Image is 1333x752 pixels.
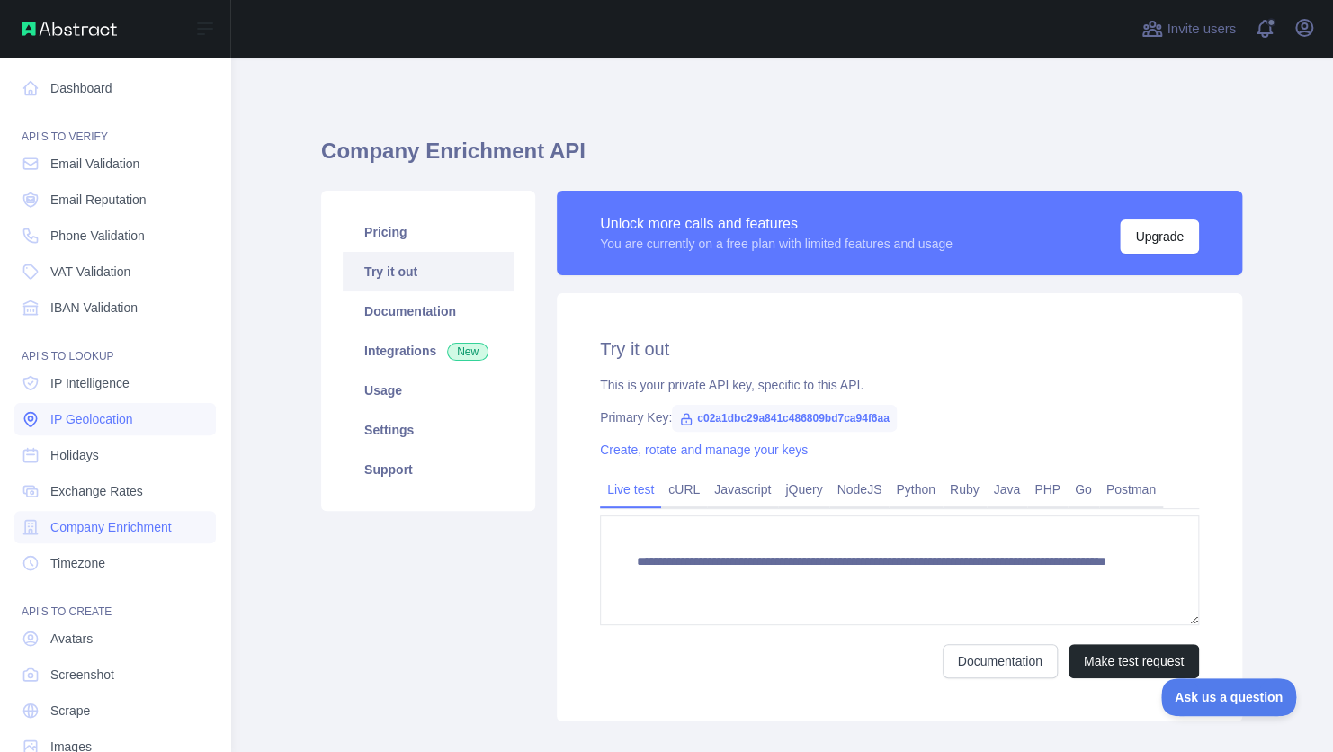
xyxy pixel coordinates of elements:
span: IP Geolocation [50,410,133,428]
a: Timezone [14,547,216,579]
a: Live test [600,475,661,504]
a: Holidays [14,439,216,471]
a: IP Intelligence [14,367,216,399]
span: Exchange Rates [50,482,143,500]
div: You are currently on a free plan with limited features and usage [600,235,953,253]
span: IBAN Validation [50,299,138,317]
button: Make test request [1069,644,1199,678]
a: Python [889,475,943,504]
a: Pricing [343,212,514,252]
a: Ruby [943,475,987,504]
div: This is your private API key, specific to this API. [600,376,1199,394]
a: Dashboard [14,72,216,104]
span: Company Enrichment [50,518,172,536]
a: IP Geolocation [14,403,216,435]
span: IP Intelligence [50,374,130,392]
span: Phone Validation [50,227,145,245]
a: Java [987,475,1028,504]
a: cURL [661,475,707,504]
span: New [447,343,488,361]
a: VAT Validation [14,255,216,288]
a: Email Validation [14,148,216,180]
button: Upgrade [1120,219,1199,254]
a: Screenshot [14,658,216,691]
div: API'S TO LOOKUP [14,327,216,363]
a: Avatars [14,622,216,655]
span: Timezone [50,554,105,572]
img: Abstract API [22,22,117,36]
a: Email Reputation [14,184,216,216]
h2: Try it out [600,336,1199,362]
a: NodeJS [829,475,889,504]
a: jQuery [778,475,829,504]
span: Screenshot [50,666,114,684]
span: Email Validation [50,155,139,173]
div: API'S TO VERIFY [14,108,216,144]
a: Create, rotate and manage your keys [600,443,808,457]
a: Postman [1099,475,1163,504]
span: Invite users [1167,19,1236,40]
span: Scrape [50,702,90,720]
span: c02a1dbc29a841c486809bd7ca94f6aa [672,405,897,432]
div: API'S TO CREATE [14,583,216,619]
a: Company Enrichment [14,511,216,543]
a: Support [343,450,514,489]
span: Email Reputation [50,191,147,209]
h1: Company Enrichment API [321,137,1242,180]
a: Documentation [943,644,1058,678]
div: Unlock more calls and features [600,213,953,235]
a: Go [1068,475,1099,504]
a: Usage [343,371,514,410]
a: Phone Validation [14,219,216,252]
span: Avatars [50,630,93,648]
span: Holidays [50,446,99,464]
a: Javascript [707,475,778,504]
a: Exchange Rates [14,475,216,507]
span: VAT Validation [50,263,130,281]
a: Settings [343,410,514,450]
a: PHP [1027,475,1068,504]
a: Integrations New [343,331,514,371]
a: Try it out [343,252,514,291]
a: Scrape [14,694,216,727]
a: Documentation [343,291,514,331]
button: Invite users [1138,14,1239,43]
div: Primary Key: [600,408,1199,426]
a: IBAN Validation [14,291,216,324]
iframe: Toggle Customer Support [1161,678,1297,716]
